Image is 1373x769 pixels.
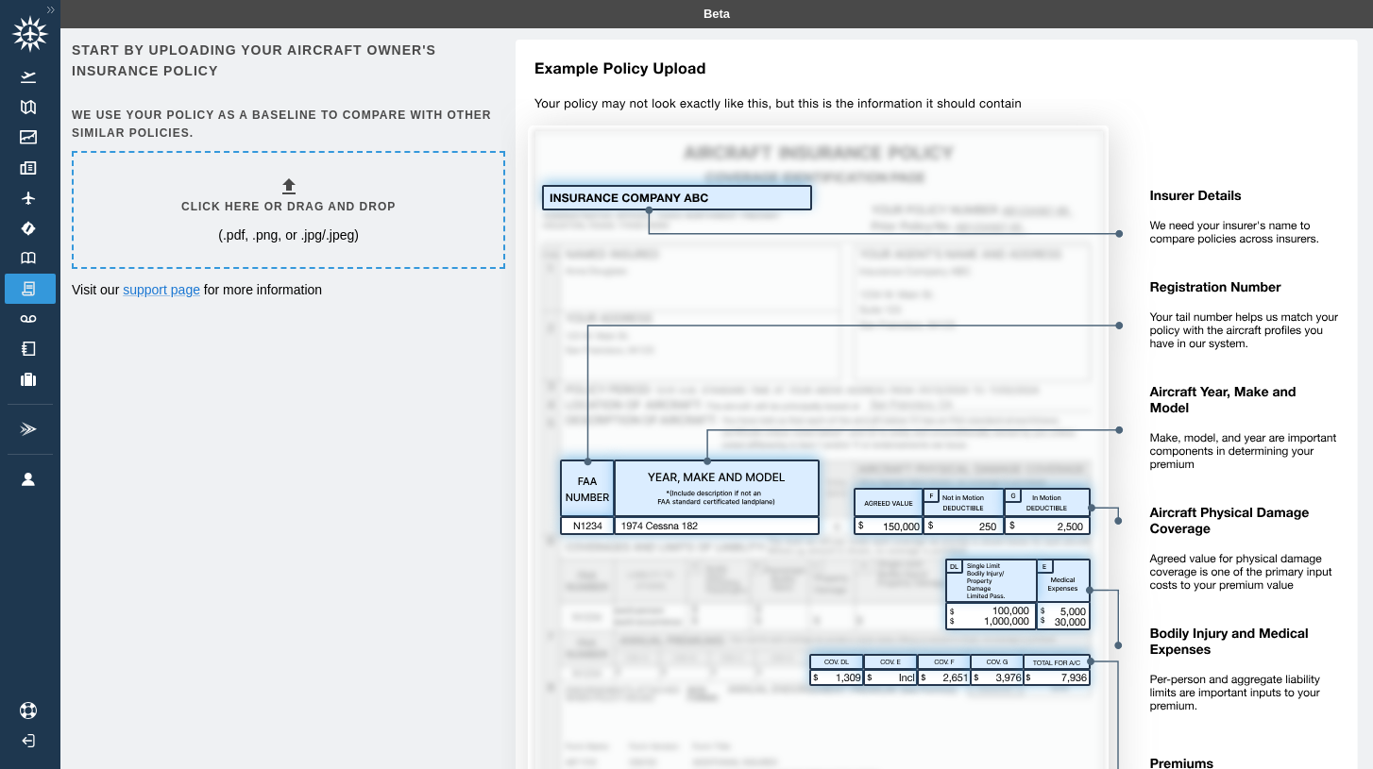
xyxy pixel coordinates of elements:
a: support page [123,282,200,297]
p: (.pdf, .png, or .jpg/.jpeg) [218,226,359,244]
p: Visit our for more information [72,280,501,299]
h6: We use your policy as a baseline to compare with other similar policies. [72,107,501,142]
h6: Click here or drag and drop [181,198,396,216]
h6: Start by uploading your aircraft owner's insurance policy [72,40,501,82]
